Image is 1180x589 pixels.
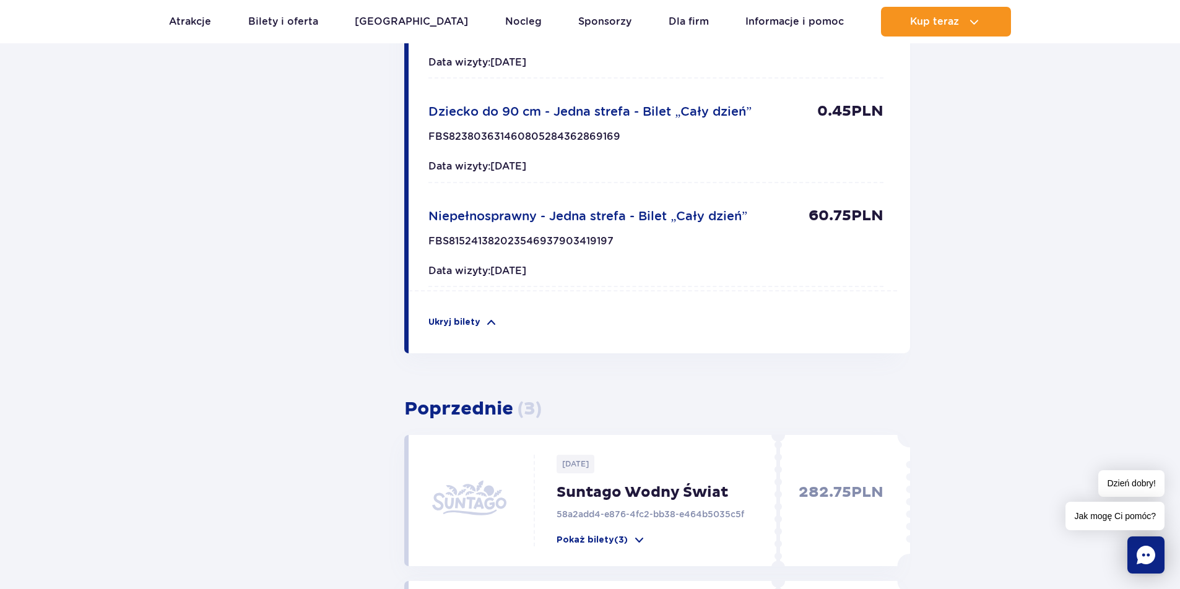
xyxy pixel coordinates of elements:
span: Dziecko do 90 cm - Jedna strefa - Bilet „Cały dzień” [428,104,752,119]
span: Dzień dobry! [1098,470,1165,497]
h3: Poprzednie [404,398,910,420]
a: Bilety i oferta [248,7,318,37]
span: Jak mogę Ci pomóc? [1065,502,1165,530]
a: Atrakcje [169,7,211,37]
p: FBS823803631460805284362869169 [428,131,620,150]
a: Nocleg [505,7,542,37]
span: Niepełnosprawny - Jedna strefa - Bilet „Cały dzień” [428,209,747,223]
button: Ukryj bilety [428,316,498,329]
span: Data wizyty: [DATE] [428,265,526,277]
p: 58a2add4-e876-4fc2-bb38-e464b5035c5f [557,508,784,520]
button: Pokaż bilety(3) [557,534,645,546]
a: Sponsorzy [578,7,631,37]
p: 60.75 PLN [809,207,883,225]
p: 0.45 PLN [817,102,883,121]
span: Kup teraz [910,16,959,27]
a: Dla firm [669,7,709,37]
p: Pokaż bilety (3) [557,534,628,546]
p: 282.75 PLN [785,483,883,546]
span: ( 3 ) [518,397,542,420]
span: Data wizyty: [DATE] [428,160,526,172]
p: FBS815241382023546937903419197 [428,235,614,255]
p: Ukryj bilety [428,316,480,329]
button: Kup teraz [881,7,1011,37]
span: Data wizyty: [DATE] [428,56,526,68]
img: suntago [432,465,506,539]
a: [GEOGRAPHIC_DATA] [355,7,468,37]
div: Chat [1127,536,1165,574]
p: Suntago Wodny Świat [557,483,784,502]
p: [DATE] [557,455,594,473]
a: Informacje i pomoc [745,7,844,37]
